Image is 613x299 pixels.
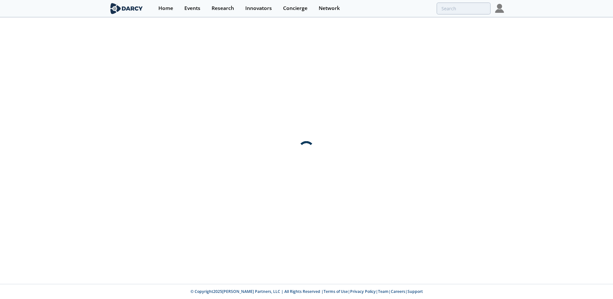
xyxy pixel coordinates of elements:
a: Support [407,289,423,294]
p: © Copyright 2025 [PERSON_NAME] Partners, LLC | All Rights Reserved | | | | | [69,289,544,295]
a: Team [378,289,389,294]
a: Terms of Use [323,289,348,294]
a: Careers [391,289,405,294]
div: Home [158,6,173,11]
img: logo-wide.svg [109,3,144,14]
div: Innovators [245,6,272,11]
input: Advanced Search [437,3,491,14]
div: Network [319,6,340,11]
div: Research [212,6,234,11]
div: Events [184,6,200,11]
a: Privacy Policy [350,289,376,294]
img: Profile [495,4,504,13]
div: Concierge [283,6,307,11]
